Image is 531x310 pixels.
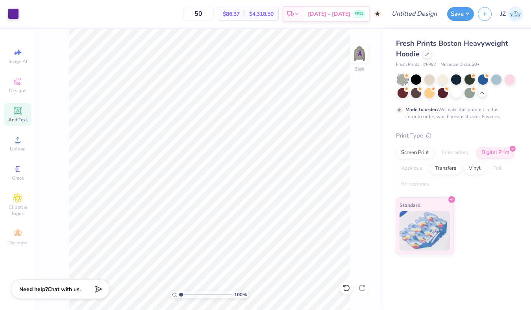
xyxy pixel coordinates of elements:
span: Chat with us. [48,286,81,293]
span: Designs [9,87,26,94]
span: $86.37 [223,10,240,18]
span: Add Text [8,117,27,123]
span: $4,318.50 [249,10,274,18]
img: Juliana Zawahri [508,6,523,22]
button: Save [447,7,474,21]
div: Embroidery [437,147,474,159]
strong: Need help? [19,286,48,293]
img: Back [352,46,367,61]
div: Print Type [396,131,515,140]
div: Applique [396,163,427,174]
span: Greek [12,175,24,181]
div: Digital Print [476,147,514,159]
span: Fresh Prints Boston Heavyweight Hoodie [396,39,508,59]
span: Decorate [8,239,27,246]
div: We make this product in this color to order, which means it takes 8 weeks. [405,106,502,120]
span: Fresh Prints [396,61,419,68]
span: JZ [500,9,506,19]
span: Image AI [9,58,27,65]
div: Foil [488,163,507,174]
div: Vinyl [464,163,486,174]
div: Rhinestones [396,178,434,190]
div: Transfers [430,163,461,174]
span: Clipart & logos [4,204,31,217]
a: JZ [500,6,523,22]
span: 100 % [234,291,247,298]
span: [DATE] - [DATE] [308,10,350,18]
span: FREE [355,11,363,17]
img: Standard [400,211,450,251]
div: Screen Print [396,147,434,159]
span: Minimum Order: 50 + [440,61,480,68]
strong: Made to order: [405,106,438,113]
span: # FP87 [423,61,437,68]
input: – – [183,7,214,21]
div: Back [354,65,364,72]
span: Standard [400,201,420,209]
input: Untitled Design [385,6,443,22]
span: Upload [10,146,26,152]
